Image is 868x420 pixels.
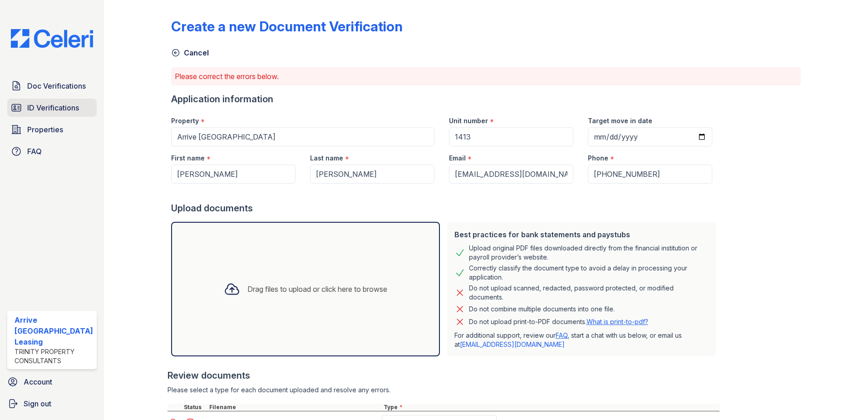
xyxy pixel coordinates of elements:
div: Trinity Property Consultants [15,347,93,365]
label: Phone [588,154,608,163]
div: Please select a type for each document uploaded and resolve any errors. [168,385,720,395]
img: CE_Logo_Blue-a8612792a0a2168367f1c8372b55b34899dd931a85d93a1a3d3e32e68fde9ad4.png [4,29,100,48]
div: Upload documents [171,202,720,215]
p: For additional support, review our , start a chat with us below, or email us at [454,331,709,349]
p: Do not upload print-to-PDF documents. [469,317,648,326]
label: Unit number [449,116,488,125]
a: Doc Verifications [7,77,97,95]
div: Review documents [168,369,720,382]
label: First name [171,154,205,163]
a: What is print-to-pdf? [587,318,648,325]
span: Doc Verifications [27,80,86,91]
label: Email [449,154,466,163]
div: Do not upload scanned, redacted, password protected, or modified documents. [469,284,709,302]
div: Upload original PDF files downloaded directly from the financial institution or payroll provider’... [469,244,709,262]
a: FAQ [556,331,567,339]
span: FAQ [27,146,42,157]
a: Sign out [4,395,100,413]
a: ID Verifications [7,99,97,117]
div: Application information [171,93,720,105]
a: FAQ [7,142,97,160]
a: [EMAIL_ADDRESS][DOMAIN_NAME] [460,340,565,348]
span: Properties [27,124,63,135]
span: ID Verifications [27,102,79,113]
div: Filename [207,404,382,411]
div: Do not combine multiple documents into one file. [469,304,615,315]
label: Last name [310,154,343,163]
label: Property [171,116,199,125]
a: Properties [7,120,97,139]
label: Target move in date [588,116,652,125]
div: Correctly classify the document type to avoid a delay in processing your application. [469,264,709,282]
div: Type [382,404,720,411]
span: Account [24,376,52,387]
div: Create a new Document Verification [171,18,403,35]
div: Arrive [GEOGRAPHIC_DATA] Leasing [15,315,93,347]
p: Please correct the errors below. [175,71,798,82]
div: Best practices for bank statements and paystubs [454,229,709,240]
span: Sign out [24,398,51,409]
div: Status [182,404,207,411]
div: Drag files to upload or click here to browse [247,284,387,295]
a: Cancel [171,47,209,58]
a: Account [4,373,100,391]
